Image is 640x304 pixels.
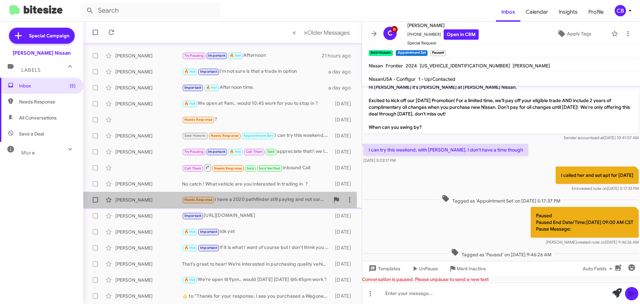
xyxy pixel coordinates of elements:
span: Needs Response [19,98,76,105]
div: Afternoon [182,52,322,59]
div: If it is what I want of course but I don't think you have anything but here is a list 4 x 4, low ... [182,244,332,252]
div: [DATE] [332,148,356,155]
div: [DATE] [332,181,356,187]
a: Insights [553,2,583,22]
span: Sold [247,166,254,171]
span: Important [200,69,217,74]
div: [PERSON_NAME] [115,277,182,283]
span: Important [200,230,217,234]
span: [DATE] 5:03:17 PM [363,158,396,163]
span: Try Pausing [184,53,204,58]
div: [PERSON_NAME] [115,197,182,203]
div: ​👍​ to “ Thanks for your response, I see you purchased a Wagoneer. If you know anyone else in the... [182,293,332,299]
div: appreciate that!! we live by our reviews! [182,148,332,156]
div: [PERSON_NAME] [115,52,182,59]
span: Labels [21,67,41,73]
button: Previous [288,26,300,39]
span: Nissan [369,63,383,69]
div: [DATE] [332,213,356,219]
span: Save a Deal [19,130,44,137]
span: Auto Fields [583,263,615,275]
a: Inbox [496,2,520,22]
span: [PERSON_NAME] [513,63,550,69]
p: I called her and set apt for [DATE] [556,167,639,184]
div: [PERSON_NAME] [115,229,182,235]
span: Needs Response [184,198,213,202]
small: Sold Historic [369,50,393,56]
span: Apply Tags [567,28,591,40]
span: Sold Historic [184,133,206,138]
span: 🔥 Hot [184,278,196,282]
span: 🔥 Hot [230,149,241,154]
div: No catch ! What vehicle are you interested in trading in ? [182,181,332,187]
div: [PERSON_NAME] [115,84,182,91]
div: I'm not sure is that a trade in option [182,68,328,75]
div: [DATE] [332,132,356,139]
div: Afternoon time. [182,84,328,91]
p: Hi [PERSON_NAME] it's [PERSON_NAME] at [PERSON_NAME] Nissan. Excited to kick off our [DATE] Promo... [363,81,639,133]
span: [US_VEHICLE_IDENTIFICATION_NUMBER] [420,63,510,69]
span: UnPause [419,263,438,275]
span: said at [592,135,604,140]
span: 1 - Up/Contacted [418,76,455,82]
div: CB [615,5,626,16]
span: Tagged as 'Paused' on [DATE] 9:46:26 AM [448,248,554,258]
span: Important [184,214,202,218]
div: [PERSON_NAME] [115,245,182,251]
button: Templates [362,263,406,275]
span: Needs Response [184,117,213,122]
div: I can try this weekend, with [PERSON_NAME]. I don't have a time though [182,132,332,139]
span: C [388,28,393,39]
span: 🔥 Hot [184,101,196,106]
div: 21 hours ago [322,52,356,59]
span: created note on [577,240,605,245]
span: [PHONE_NUMBER] [407,29,479,40]
input: Search [81,3,221,19]
span: Needs Response [211,133,239,138]
span: More [21,150,35,156]
small: Appointment Set [396,50,427,56]
button: Mark Inactive [443,263,491,275]
div: [PERSON_NAME] [115,213,182,219]
nav: Page navigation example [289,26,354,39]
div: [DATE] [332,261,356,267]
div: [DATE] [332,116,356,123]
div: [PERSON_NAME] [115,181,182,187]
span: Frontier [386,63,403,69]
span: Older Messages [307,29,350,36]
div: [DATE] [332,165,356,171]
div: We open at 9am.. would 10:45 work for you to stop in ? [182,100,332,107]
span: Mark Inactive [457,263,486,275]
span: Calendar [520,2,553,22]
span: » [304,28,307,37]
button: Auto Fields [577,263,620,275]
span: 🔥 Hot [184,246,196,250]
a: Special Campaign [9,28,75,44]
span: Tagged as 'Appointment Set' on [DATE] 5:17:37 PM [439,195,563,204]
div: [DATE] [332,229,356,235]
div: [DATE] [332,245,356,251]
span: 🔥 Hot [184,69,196,74]
span: Important [208,149,225,154]
span: Call Them [246,149,263,154]
span: NissanUSA - Configur [369,76,416,82]
span: Appointment Set [243,133,273,138]
div: [PERSON_NAME] [115,68,182,75]
div: [PERSON_NAME] [115,132,182,139]
a: Profile [583,2,609,22]
div: [PERSON_NAME] [115,148,182,155]
span: [PERSON_NAME] [407,21,479,29]
p: I can try this weekend, with [PERSON_NAME]. I don't have a time though [363,144,528,156]
div: [PERSON_NAME] Nissan [13,50,71,56]
span: 2024 [406,63,417,69]
div: [URL][DOMAIN_NAME] [182,212,332,220]
span: Templates [367,263,400,275]
span: Needs Response [214,166,242,171]
span: « [292,28,296,37]
div: I have a 2020 pathfinder still paying and not sure about the equaty [182,196,330,204]
span: All Conversations [19,114,57,121]
span: 🔥 Hot [206,85,217,90]
span: Special Request [407,40,479,46]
